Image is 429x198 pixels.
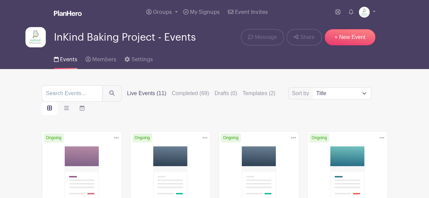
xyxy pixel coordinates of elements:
[325,29,375,45] a: + New Event
[214,89,237,97] label: Drafts (0)
[172,89,209,97] label: Completed (69)
[241,29,284,45] a: Message
[92,57,116,62] span: Members
[235,9,268,15] span: Event Invites
[292,89,311,97] label: Sort by
[54,32,196,43] span: InKind Baking Project - Events
[60,57,77,62] span: Events
[359,7,370,18] img: InKind-Logo.jpg
[255,33,277,41] span: Message
[42,85,102,102] input: Search Events...
[85,47,116,69] a: Members
[190,9,220,15] span: My Signups
[54,10,82,16] img: logo_white-6c42ec7e38ccf1d336a20a19083b03d10ae64f83f12c07503d8b9e83406b4c7d.svg
[242,89,275,97] label: Templates (2)
[25,27,46,47] img: InKind-Logo.jpg
[153,9,172,15] span: Groups
[54,47,77,69] a: Events
[300,33,315,41] span: Share
[127,89,167,97] label: Live Events (11)
[42,102,90,115] div: order and view
[287,29,321,45] a: Share
[124,47,153,69] a: Settings
[127,89,275,97] div: filters
[132,57,153,62] span: Settings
